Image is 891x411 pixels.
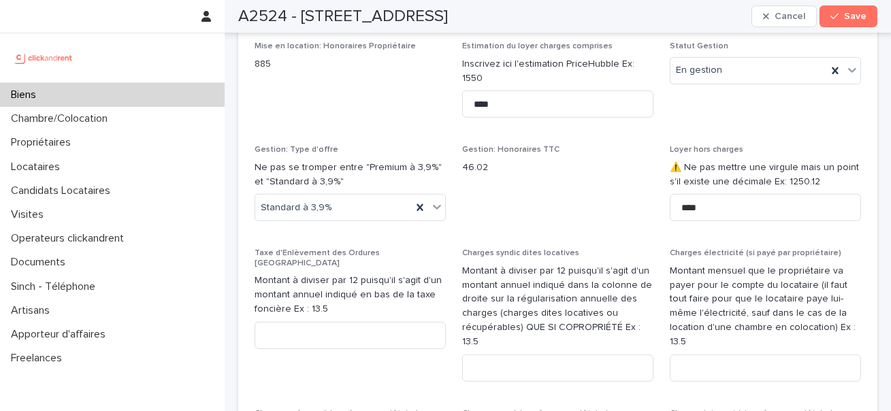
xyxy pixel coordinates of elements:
[5,136,82,149] p: Propriétaires
[5,328,116,341] p: Apporteur d'affaires
[255,161,446,189] p: Ne pas se tromper entre "Premium à 3,9%" et "Standard à 3,9%"
[11,44,77,71] img: UCB0brd3T0yccxBKYDjQ
[670,264,861,349] p: Montant mensuel que le propriétaire va payer pour le compte du locataire (il faut tout faire pour...
[5,184,121,197] p: Candidats Locataires
[5,280,106,293] p: Sinch - Téléphone
[255,57,446,71] p: 885
[462,249,579,257] span: Charges syndic dites locatives
[5,161,71,174] p: Locataires
[751,5,817,27] button: Cancel
[5,112,118,125] p: Chambre/Colocation
[5,232,135,245] p: Operateurs clickandrent
[238,7,448,27] h2: A2524 - [STREET_ADDRESS]
[255,274,446,316] p: Montant à diviser par 12 puisqu'il s'agit d'un montant annuel indiqué en bas de la taxe foncière ...
[462,42,613,50] span: Estimation du loyer charges comprises
[5,88,47,101] p: Biens
[462,57,653,86] p: Inscrivez ici l'estimation PriceHubble Ex: 1550
[5,352,73,365] p: Freelances
[775,12,805,21] span: Cancel
[462,161,653,175] p: 46.02
[820,5,877,27] button: Save
[5,304,61,317] p: Artisans
[5,256,76,269] p: Documents
[670,146,743,154] span: Loyer hors charges
[255,249,380,267] span: Taxe d'Enlèvement des Ordures [GEOGRAPHIC_DATA]
[676,63,722,78] span: En gestion
[670,249,841,257] span: Charges électricité (si payé par propriétaire)
[462,264,653,349] p: Montant à diviser par 12 puisqu'il s'agit d'un montant annuel indiqué dans la colonne de droite s...
[462,146,560,154] span: Gestion: Honoraires TTC
[5,208,54,221] p: Visites
[261,201,331,215] span: Standard à 3,9%
[255,42,416,50] span: Mise en location: Honoraires Propriétaire
[844,12,866,21] span: Save
[255,146,338,154] span: Gestion: Type d'offre
[670,161,861,189] p: ⚠️ Ne pas mettre une virgule mais un point s'il existe une décimale Ex: 1250.12
[670,42,728,50] span: Statut Gestion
